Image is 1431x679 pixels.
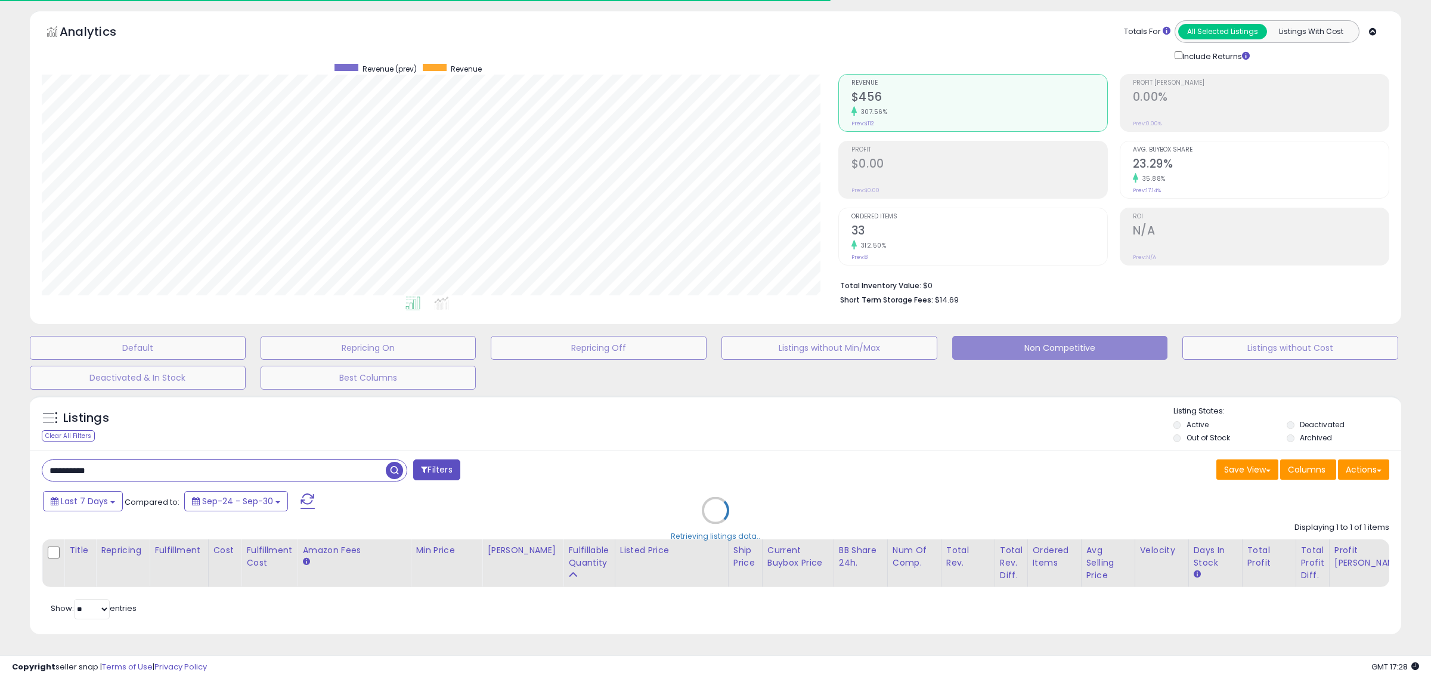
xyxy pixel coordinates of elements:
[1133,214,1389,220] span: ROI
[1266,24,1355,39] button: Listings With Cost
[851,120,874,127] small: Prev: $112
[1178,24,1267,39] button: All Selected Listings
[857,241,887,250] small: 312.50%
[840,295,933,305] b: Short Term Storage Fees:
[491,336,707,360] button: Repricing Off
[851,90,1107,106] h2: $456
[721,336,937,360] button: Listings without Min/Max
[261,366,476,390] button: Best Columns
[1138,174,1166,183] small: 35.88%
[857,107,888,116] small: 307.56%
[1133,157,1389,173] h2: 23.29%
[1182,336,1398,360] button: Listings without Cost
[451,64,482,74] span: Revenue
[1133,120,1161,127] small: Prev: 0.00%
[363,64,417,74] span: Revenue (prev)
[851,80,1107,87] span: Revenue
[840,277,1380,292] li: $0
[1166,49,1264,62] div: Include Returns
[1133,147,1389,153] span: Avg. Buybox Share
[1133,90,1389,106] h2: 0.00%
[851,157,1107,173] h2: $0.00
[1124,26,1170,38] div: Totals For
[851,187,879,194] small: Prev: $0.00
[1133,224,1389,240] h2: N/A
[1133,80,1389,87] span: Profit [PERSON_NAME]
[671,531,760,542] div: Retrieving listings data..
[851,254,868,261] small: Prev: 8
[851,147,1107,153] span: Profit
[30,366,246,390] button: Deactivated & In Stock
[154,661,207,672] a: Privacy Policy
[840,280,921,291] b: Total Inventory Value:
[261,336,476,360] button: Repricing On
[102,661,153,672] a: Terms of Use
[851,214,1107,220] span: Ordered Items
[1133,254,1156,261] small: Prev: N/A
[60,23,140,43] h5: Analytics
[952,336,1168,360] button: Non Competitive
[851,224,1107,240] h2: 33
[1371,661,1419,672] span: 2025-10-8 17:28 GMT
[935,294,959,305] span: $14.69
[12,662,207,673] div: seller snap | |
[30,336,246,360] button: Default
[1133,187,1161,194] small: Prev: 17.14%
[12,661,55,672] strong: Copyright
